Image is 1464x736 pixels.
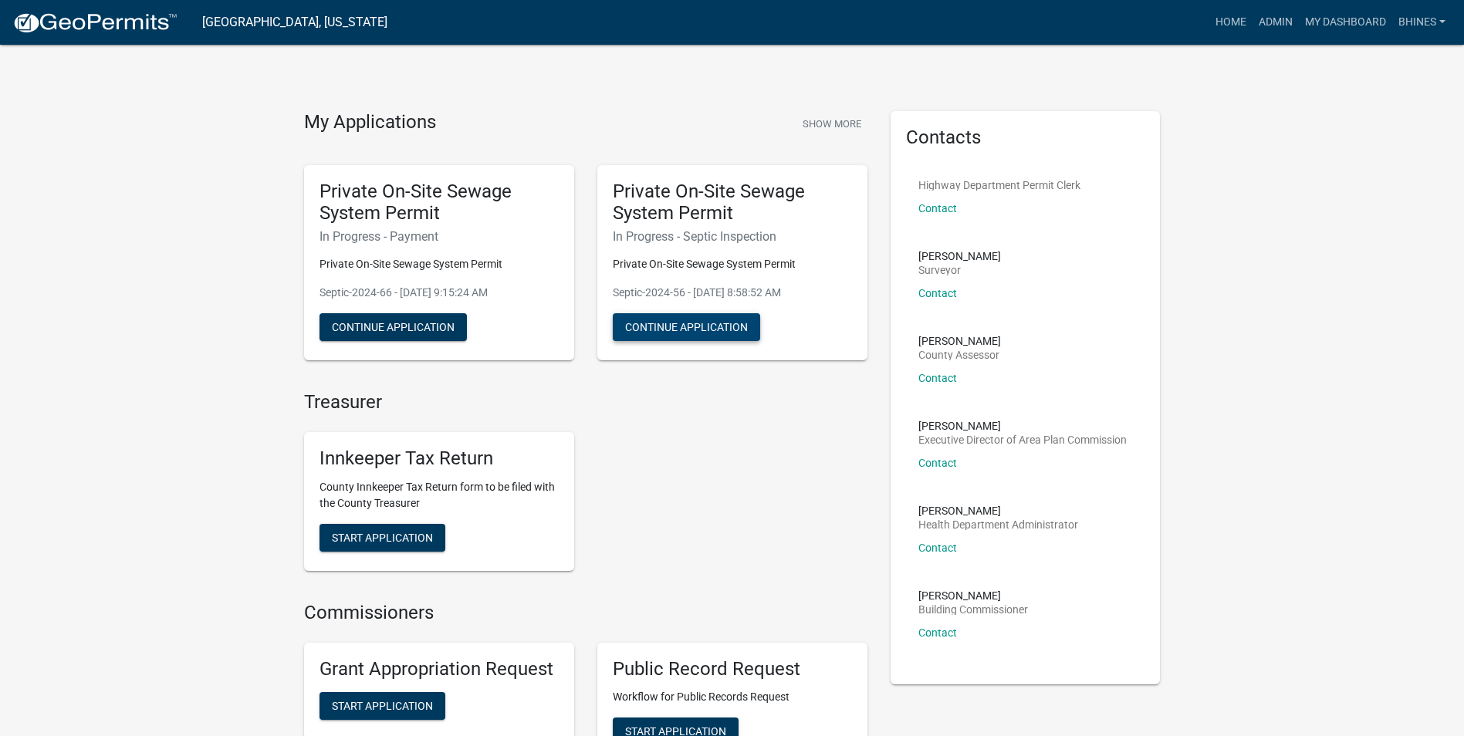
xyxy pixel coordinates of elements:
[1209,8,1253,37] a: Home
[320,313,467,341] button: Continue Application
[918,542,957,554] a: Contact
[1299,8,1392,37] a: My Dashboard
[304,602,867,624] h4: Commissioners
[1253,8,1299,37] a: Admin
[918,434,1127,445] p: Executive Director of Area Plan Commission
[304,111,436,134] h4: My Applications
[320,256,559,272] p: Private On-Site Sewage System Permit
[304,391,867,414] h4: Treasurer
[796,111,867,137] button: Show More
[320,658,559,680] h5: Grant Appropriation Request
[613,689,852,705] p: Workflow for Public Records Request
[918,590,1028,601] p: [PERSON_NAME]
[613,181,852,225] h5: Private On-Site Sewage System Permit
[320,229,559,244] h6: In Progress - Payment
[320,692,445,720] button: Start Application
[1392,8,1452,37] a: bhines
[918,457,957,469] a: Contact
[918,372,957,384] a: Contact
[918,336,1001,346] p: [PERSON_NAME]
[320,524,445,552] button: Start Application
[613,658,852,680] h5: Public Record Request
[918,349,1001,360] p: County Assessor
[918,287,957,299] a: Contact
[613,256,852,272] p: Private On-Site Sewage System Permit
[613,229,852,244] h6: In Progress - Septic Inspection
[906,127,1145,149] h5: Contacts
[613,285,852,301] p: Septic-2024-56 - [DATE] 8:58:52 AM
[613,313,760,341] button: Continue Application
[332,531,433,543] span: Start Application
[918,251,1001,262] p: [PERSON_NAME]
[918,519,1078,530] p: Health Department Administrator
[202,9,387,35] a: [GEOGRAPHIC_DATA], [US_STATE]
[918,265,1001,275] p: Surveyor
[320,447,559,470] h5: Innkeeper Tax Return
[918,420,1127,431] p: [PERSON_NAME]
[320,285,559,301] p: Septic-2024-66 - [DATE] 9:15:24 AM
[918,505,1078,516] p: [PERSON_NAME]
[332,700,433,712] span: Start Application
[320,181,559,225] h5: Private On-Site Sewage System Permit
[918,202,957,214] a: Contact
[918,626,957,639] a: Contact
[918,604,1028,615] p: Building Commissioner
[320,479,559,511] p: County Innkeeper Tax Return form to be filed with the County Treasurer
[918,180,1080,191] p: Highway Department Permit Clerk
